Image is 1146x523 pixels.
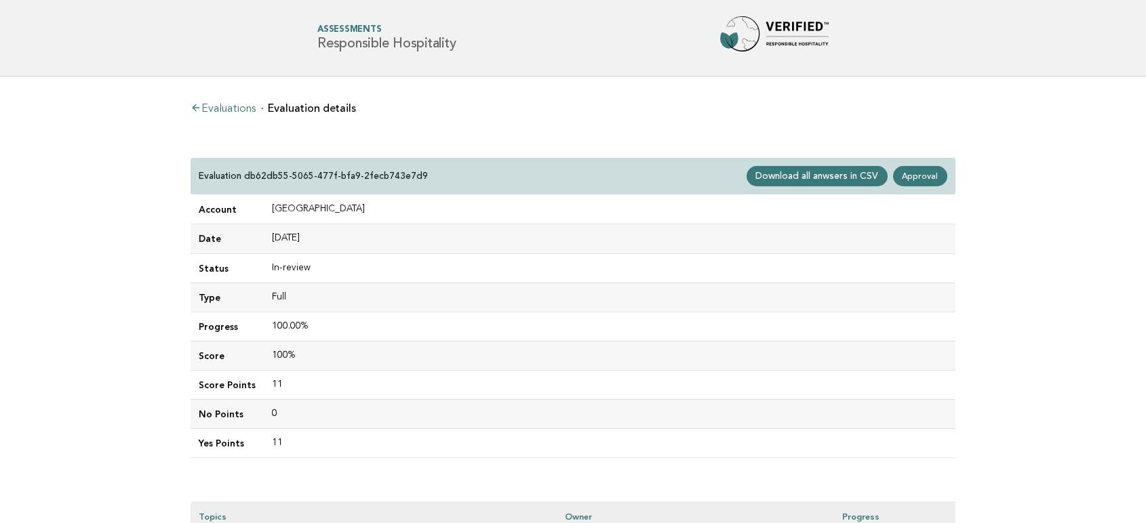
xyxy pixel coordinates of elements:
[264,370,955,399] td: 11
[191,195,264,224] td: Account
[264,195,955,224] td: [GEOGRAPHIC_DATA]
[191,283,264,312] td: Type
[191,253,264,283] td: Status
[747,166,888,186] a: Download all anwsers in CSV
[720,16,829,60] img: Forbes Travel Guide
[191,429,264,458] td: Yes Points
[264,224,955,253] td: [DATE]
[191,399,264,428] td: No Points
[191,224,264,253] td: Date
[264,283,955,312] td: Full
[264,399,955,428] td: 0
[264,341,955,370] td: 100%
[317,26,456,35] span: Assessments
[317,26,456,51] h1: Responsible Hospitality
[261,103,356,114] li: Evaluation details
[264,429,955,458] td: 11
[191,312,264,341] td: Progress
[264,253,955,283] td: In-review
[893,166,947,186] a: Approval
[191,104,256,114] a: Evaluations
[191,341,264,370] td: Score
[191,370,264,399] td: Score Points
[264,312,955,341] td: 100.00%
[199,170,428,182] p: Evaluation db62db55-5065-477f-bfa9-2fecb743e7d9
